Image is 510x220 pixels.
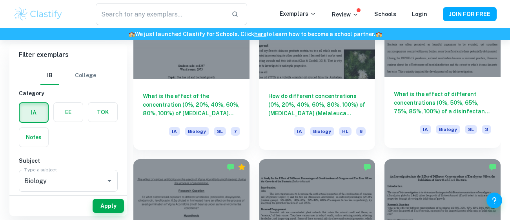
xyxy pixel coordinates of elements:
h6: How do different concentrations (0%, 20%, 40%, 60%, 80%, 100%) of [MEDICAL_DATA] (Melaleuca alter... [268,92,366,118]
span: 🏫 [375,31,382,37]
h6: We just launched Clastify for Schools. Click to learn how to become a school partner. [2,30,508,38]
button: Help and Feedback [486,193,502,208]
img: Marked [363,163,371,171]
span: 🏫 [128,31,135,37]
a: here [254,31,266,37]
button: College [75,66,96,85]
div: Premium [238,163,246,171]
span: IA [420,125,431,134]
button: TOK [88,103,117,122]
img: Marked [489,163,497,171]
button: Apply [93,199,124,213]
button: IA [20,103,48,122]
h6: Filter exemplars [9,44,127,66]
span: Biology [310,127,334,136]
p: Review [332,10,359,19]
span: SL [214,127,226,136]
p: Exemplars [280,9,316,18]
button: JOIN FOR FREE [443,7,497,21]
img: Clastify logo [13,6,63,22]
span: HL [339,127,352,136]
span: 7 [231,127,240,136]
span: IA [294,127,305,136]
button: Notes [19,128,48,147]
h6: What is the effect of the concentration (0%, 20%, 40%, 60%, 80%, 100%) of [MEDICAL_DATA] (Melaleu... [143,92,240,118]
h6: What is the effect of different concentrations (0%, 50%, 65%, 75%, 85%, 100%) of a disinfectant o... [394,90,491,116]
button: Open [104,175,115,186]
img: Marked [227,163,235,171]
button: EE [54,103,83,122]
h6: Subject [19,156,118,165]
div: Filter type choice [40,66,96,85]
button: IB [40,66,59,85]
label: Type a subject [24,166,57,173]
a: Login [412,11,427,17]
span: 3 [482,125,491,134]
span: Biology [436,125,460,134]
span: 6 [356,127,366,136]
span: Biology [185,127,209,136]
span: IA [169,127,180,136]
span: SL [465,125,477,134]
h6: Category [19,89,118,98]
a: Schools [374,11,396,17]
input: Search for any exemplars... [96,3,225,25]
